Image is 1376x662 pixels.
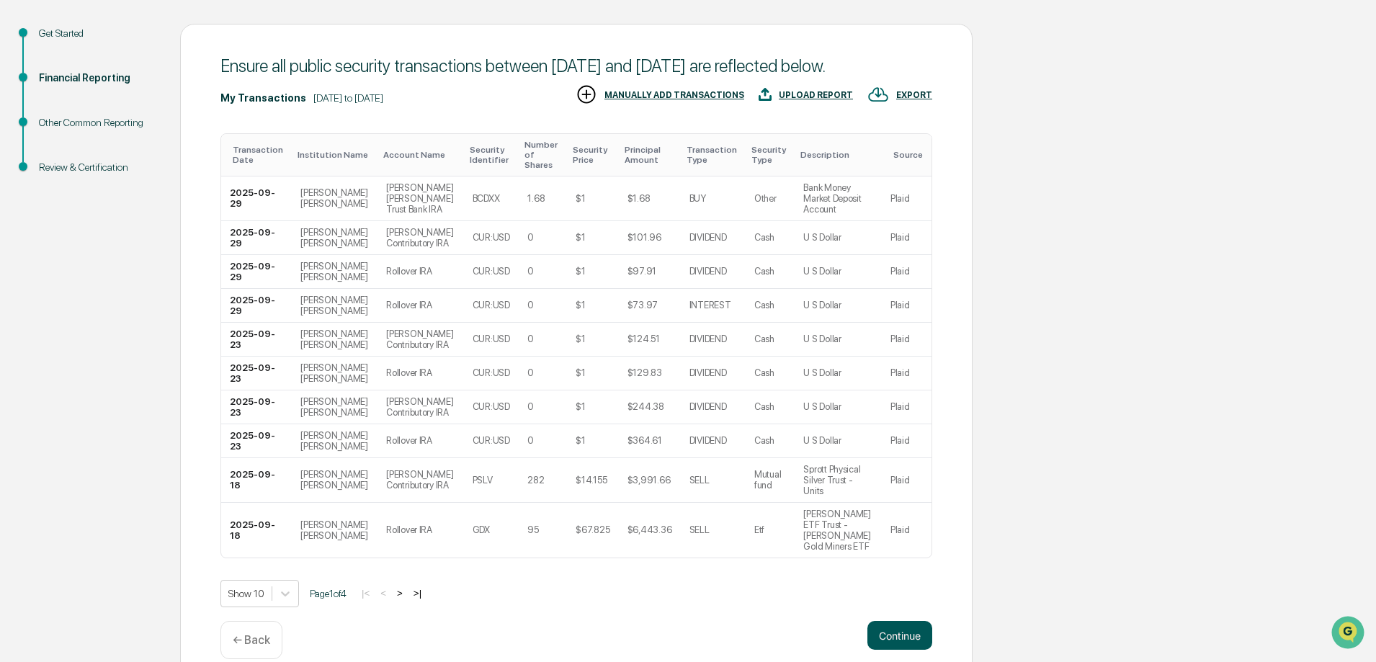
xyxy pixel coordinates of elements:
div: $73.97 [627,300,658,310]
td: Plaid [882,424,932,458]
div: $97.91 [627,266,656,277]
div: 1.68 [527,193,545,204]
div: Toggle SortBy [524,140,561,170]
div: Other [754,193,777,204]
div: Toggle SortBy [625,145,675,165]
div: 0 [527,435,534,446]
div: U S Dollar [803,334,841,344]
div: DIVIDEND [689,334,727,344]
td: Rollover IRA [377,424,464,458]
div: U S Dollar [803,232,841,243]
div: $124.51 [627,334,660,344]
div: Get Started [39,26,157,41]
div: 🔎 [14,210,26,222]
td: [PERSON_NAME] [PERSON_NAME] Trust Bank IRA [377,176,464,221]
div: 95 [527,524,538,535]
div: 0 [527,232,534,243]
div: $1 [576,435,585,446]
td: [PERSON_NAME] Contributory IRA [377,221,464,255]
div: [PERSON_NAME] [PERSON_NAME] [300,362,369,384]
div: [PERSON_NAME] [PERSON_NAME] [300,227,369,249]
td: Plaid [882,503,932,558]
div: DIVIDEND [689,367,727,378]
div: CUR:USD [473,367,510,378]
td: Plaid [882,357,932,390]
td: Rollover IRA [377,289,464,323]
a: 🔎Data Lookup [9,203,97,229]
div: Cash [754,401,774,412]
td: 2025-09-29 [221,176,292,221]
div: [DATE] to [DATE] [313,92,383,104]
div: [PERSON_NAME] [PERSON_NAME] [300,261,369,282]
div: Review & Certification [39,160,157,175]
div: Sprott Physical Silver Trust - Units [803,464,873,496]
button: |< [357,587,374,599]
div: Financial Reporting [39,71,157,86]
div: Toggle SortBy [573,145,613,165]
div: $101.96 [627,232,661,243]
div: [PERSON_NAME] [PERSON_NAME] [300,469,369,491]
div: DIVIDEND [689,401,727,412]
div: U S Dollar [803,401,841,412]
div: $1.68 [627,193,651,204]
td: [PERSON_NAME] Contributory IRA [377,323,464,357]
div: U S Dollar [803,367,841,378]
div: CUR:USD [473,401,510,412]
div: Toggle SortBy [298,150,372,160]
img: MANUALLY ADD TRANSACTIONS [576,84,597,105]
div: Cash [754,232,774,243]
div: [PERSON_NAME] [PERSON_NAME] [300,396,369,418]
button: < [376,587,390,599]
div: U S Dollar [803,435,841,446]
div: DIVIDEND [689,266,727,277]
div: U S Dollar [803,300,841,310]
div: Toggle SortBy [800,150,876,160]
div: 0 [527,401,534,412]
button: Start new chat [245,115,262,132]
div: CUR:USD [473,435,510,446]
div: INTEREST [689,300,731,310]
td: 2025-09-23 [221,424,292,458]
div: CUR:USD [473,232,510,243]
td: Plaid [882,289,932,323]
div: [PERSON_NAME] [PERSON_NAME] [300,430,369,452]
td: Plaid [882,390,932,424]
div: [PERSON_NAME] [PERSON_NAME] [300,295,369,316]
td: Rollover IRA [377,255,464,289]
div: Ensure all public security transactions between [DATE] and [DATE] are reflected below. [220,55,932,76]
button: >| [409,587,426,599]
td: 2025-09-18 [221,458,292,503]
div: $14.155 [576,475,607,486]
div: CUR:USD [473,300,510,310]
div: Toggle SortBy [383,150,458,160]
div: CUR:USD [473,334,510,344]
div: DIVIDEND [689,435,727,446]
div: $3,991.66 [627,475,671,486]
div: Other Common Reporting [39,115,157,130]
td: Plaid [882,323,932,357]
div: 🗄️ [104,183,116,194]
div: 0 [527,300,534,310]
a: Powered byPylon [102,243,174,255]
span: Page 1 of 4 [310,588,347,599]
div: [PERSON_NAME] [PERSON_NAME] [300,187,369,209]
td: Rollover IRA [377,503,464,558]
div: $1 [576,266,585,277]
div: 0 [527,266,534,277]
div: 282 [527,475,544,486]
a: 🖐️Preclearance [9,176,99,202]
iframe: Open customer support [1330,614,1369,653]
img: UPLOAD REPORT [759,84,772,105]
div: Mutual fund [754,469,786,491]
img: EXPORT [867,84,889,105]
div: MANUALLY ADD TRANSACTIONS [604,90,744,100]
div: UPLOAD REPORT [779,90,853,100]
p: How can we help? [14,30,262,53]
td: Plaid [882,176,932,221]
div: GDX [473,524,490,535]
td: Plaid [882,255,932,289]
td: Rollover IRA [377,357,464,390]
div: SELL [689,475,710,486]
div: Toggle SortBy [687,145,740,165]
div: $1 [576,193,585,204]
